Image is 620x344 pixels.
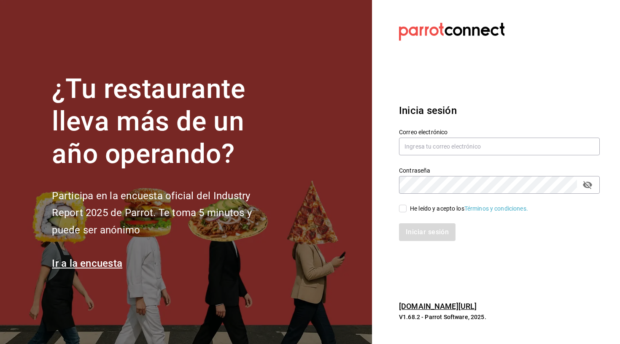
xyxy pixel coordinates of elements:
[399,168,600,173] label: Contraseña
[399,129,600,135] label: Correo electrónico
[399,138,600,155] input: Ingresa tu correo electrónico
[399,313,600,321] p: V1.68.2 - Parrot Software, 2025.
[52,187,280,239] h2: Participa en la encuesta oficial del Industry Report 2025 de Parrot. Te toma 5 minutos y puede se...
[52,73,280,170] h1: ¿Tu restaurante lleva más de un año operando?
[52,257,122,269] a: Ir a la encuesta
[464,205,528,212] a: Términos y condiciones.
[410,204,528,213] div: He leído y acepto los
[399,103,600,118] h3: Inicia sesión
[580,178,595,192] button: passwordField
[399,302,477,311] a: [DOMAIN_NAME][URL]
